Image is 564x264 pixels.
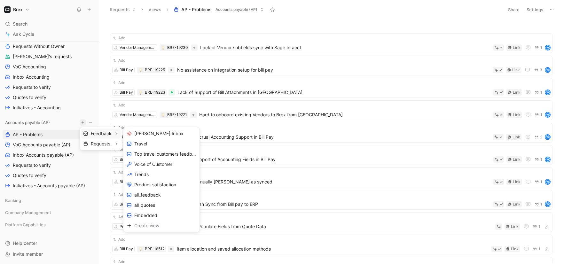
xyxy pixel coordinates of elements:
span: [PERSON_NAME] Inbox [134,130,184,136]
span: all_feedback [134,192,161,198]
span: Create view [134,222,159,229]
span: Top travel customers feedback [134,151,196,157]
span: Embedded [134,212,157,218]
span: Travel [134,141,147,147]
span: Voice of Customer [134,161,172,167]
span: all_quotes [134,202,155,208]
span: Feedback [91,130,112,136]
span: Product satisfaction [134,182,176,188]
span: Requests [91,141,110,147]
span: Trends [134,171,149,177]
